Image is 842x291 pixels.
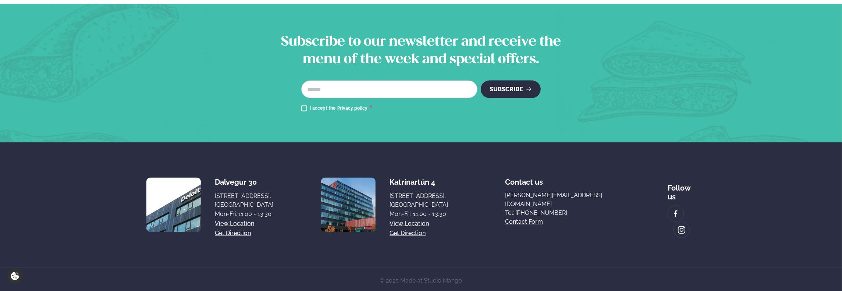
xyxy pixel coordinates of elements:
[390,178,448,187] div: Katrínartún 4
[481,81,541,98] button: Subscribe
[505,209,611,217] a: Tel: [PHONE_NUMBER]
[505,191,611,209] a: [PERSON_NAME][EMAIL_ADDRESS][DOMAIN_NAME]
[668,206,683,221] a: image alt
[390,210,448,219] div: Mon-Fri: 11:00 - 13:30
[424,277,462,284] span: Studio Mango
[678,226,686,234] img: image alt
[380,277,462,284] span: © 2025 Made at
[310,104,372,113] div: I accept the
[215,192,273,209] div: [STREET_ADDRESS], [GEOGRAPHIC_DATA]
[7,269,22,284] a: Cookie settings
[505,172,543,187] span: Contact us
[146,178,201,232] img: image alt
[390,219,429,228] a: View location
[321,178,376,232] img: image alt
[215,178,273,187] div: Dalvegur 30
[505,217,543,226] a: Contact form
[674,222,689,238] a: image alt
[668,178,696,201] div: Follow us
[215,219,254,228] a: View location
[215,210,273,219] div: Mon-Fri: 11:00 - 13:30
[390,192,448,209] div: [STREET_ADDRESS], [GEOGRAPHIC_DATA]
[672,210,680,218] img: image alt
[423,277,462,284] a: Studio Mango
[276,33,566,69] h2: Subscribe to our newsletter and receive the menu of the week and special offers.
[337,106,367,111] a: Privacy policy
[215,229,251,238] a: Get direction
[390,229,426,238] a: Get direction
